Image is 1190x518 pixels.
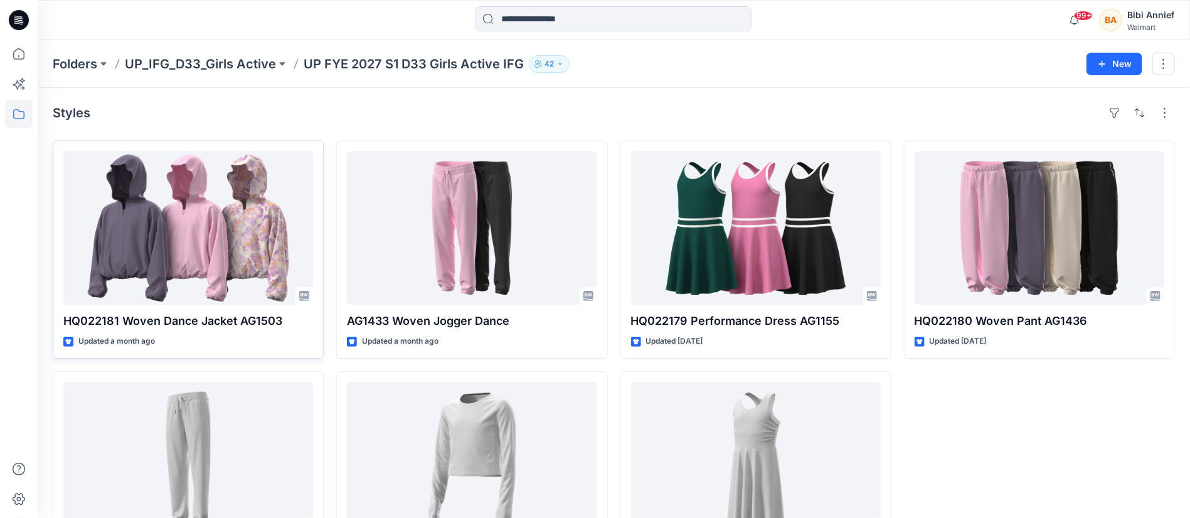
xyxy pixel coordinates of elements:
a: HQ022180 Woven Pant AG1436 [915,151,1164,305]
div: Bibi Annief [1127,8,1174,23]
p: UP FYE 2027 S1 D33 Girls Active IFG [304,55,524,73]
p: Updated [DATE] [646,335,703,348]
p: HQ022181 Woven Dance Jacket AG1503 [63,312,313,330]
a: UP_IFG_D33_Girls Active [125,55,276,73]
a: Folders [53,55,97,73]
a: HQ022181 Woven Dance Jacket AG1503 [63,151,313,305]
div: Walmart [1127,23,1174,32]
button: New [1086,53,1142,75]
p: Updated [DATE] [930,335,987,348]
p: HQ022180 Woven Pant AG1436 [915,312,1164,330]
p: Updated a month ago [362,335,438,348]
p: 42 [545,57,554,71]
a: HQ022179 Performance Dress AG1155 [631,151,881,305]
h4: Styles [53,105,90,120]
span: 99+ [1074,11,1093,21]
p: Updated a month ago [78,335,155,348]
div: BA [1100,9,1122,31]
a: AG1433 Woven Jogger Dance [347,151,597,305]
button: 42 [529,55,570,73]
p: AG1433 Woven Jogger Dance [347,312,597,330]
p: HQ022179 Performance Dress AG1155 [631,312,881,330]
